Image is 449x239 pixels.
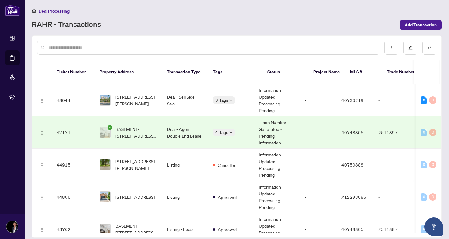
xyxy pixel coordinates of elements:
[427,45,432,50] span: filter
[308,60,345,84] th: Project Name
[300,181,337,213] td: -
[37,192,47,202] button: Logo
[382,60,425,84] th: Trade Number
[218,194,237,201] span: Approved
[215,129,228,136] span: 4 Tags
[5,5,20,16] img: logo
[229,99,232,102] span: down
[429,129,436,136] div: 0
[37,224,47,234] button: Logo
[40,195,44,200] img: Logo
[300,149,337,181] td: -
[100,159,110,170] img: thumbnail-img
[52,116,95,149] td: 47171
[421,129,427,136] div: 0
[300,116,337,149] td: -
[115,126,157,139] span: BASEMENT-[STREET_ADDRESS][PERSON_NAME]
[389,45,394,50] span: download
[115,93,157,107] span: [STREET_ADDRESS][PERSON_NAME]
[229,131,232,134] span: down
[403,41,417,55] button: edit
[254,84,300,116] td: Information Updated - Processing Pending
[373,84,416,116] td: -
[422,41,436,55] button: filter
[373,149,416,181] td: -
[421,225,427,233] div: 0
[108,125,112,130] span: check-circle
[40,163,44,168] img: Logo
[32,19,101,30] a: RAHR - Transactions
[421,161,427,168] div: 0
[39,8,70,14] span: Deal Processing
[37,95,47,105] button: Logo
[341,130,364,135] span: 40748805
[341,162,364,167] span: 40750888
[424,217,443,236] button: Open asap
[215,96,228,104] span: 3 Tags
[32,9,36,13] span: home
[405,20,437,30] span: Add Transaction
[162,116,208,149] td: Deal - Agent Double End Lease
[162,60,208,84] th: Transaction Type
[341,226,364,232] span: 40748805
[208,60,262,84] th: Tags
[115,194,155,200] span: [STREET_ADDRESS]
[162,149,208,181] td: Listing
[254,149,300,181] td: Information Updated - Processing Pending
[421,193,427,201] div: 0
[373,181,416,213] td: -
[37,160,47,170] button: Logo
[218,226,237,233] span: Approved
[100,192,110,202] img: thumbnail-img
[254,181,300,213] td: Information Updated - Processing Pending
[218,162,236,168] span: Cancelled
[52,149,95,181] td: 44915
[408,45,413,50] span: edit
[162,84,208,116] td: Deal - Sell Side Sale
[40,131,44,135] img: Logo
[373,116,416,149] td: 2511897
[254,116,300,149] td: Trade Number Generated - Pending Information
[429,193,436,201] div: 0
[37,127,47,137] button: Logo
[345,60,382,84] th: MLS #
[384,41,398,55] button: download
[262,60,308,84] th: Status
[115,158,157,171] span: [STREET_ADDRESS][PERSON_NAME]
[100,224,110,234] img: thumbnail-img
[341,194,366,200] span: X12293085
[429,96,436,104] div: 0
[429,161,436,168] div: 0
[115,222,157,236] span: BASEMENT-[STREET_ADDRESS][PERSON_NAME]
[400,20,442,30] button: Add Transaction
[6,221,18,233] img: Profile Icon
[100,95,110,105] img: thumbnail-img
[100,127,110,138] img: thumbnail-img
[300,84,337,116] td: -
[52,84,95,116] td: 48044
[162,181,208,213] td: Listing
[95,60,162,84] th: Property Address
[52,181,95,213] td: 44806
[421,96,427,104] div: 8
[52,60,95,84] th: Ticket Number
[40,227,44,232] img: Logo
[40,98,44,103] img: Logo
[341,97,364,103] span: 40736219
